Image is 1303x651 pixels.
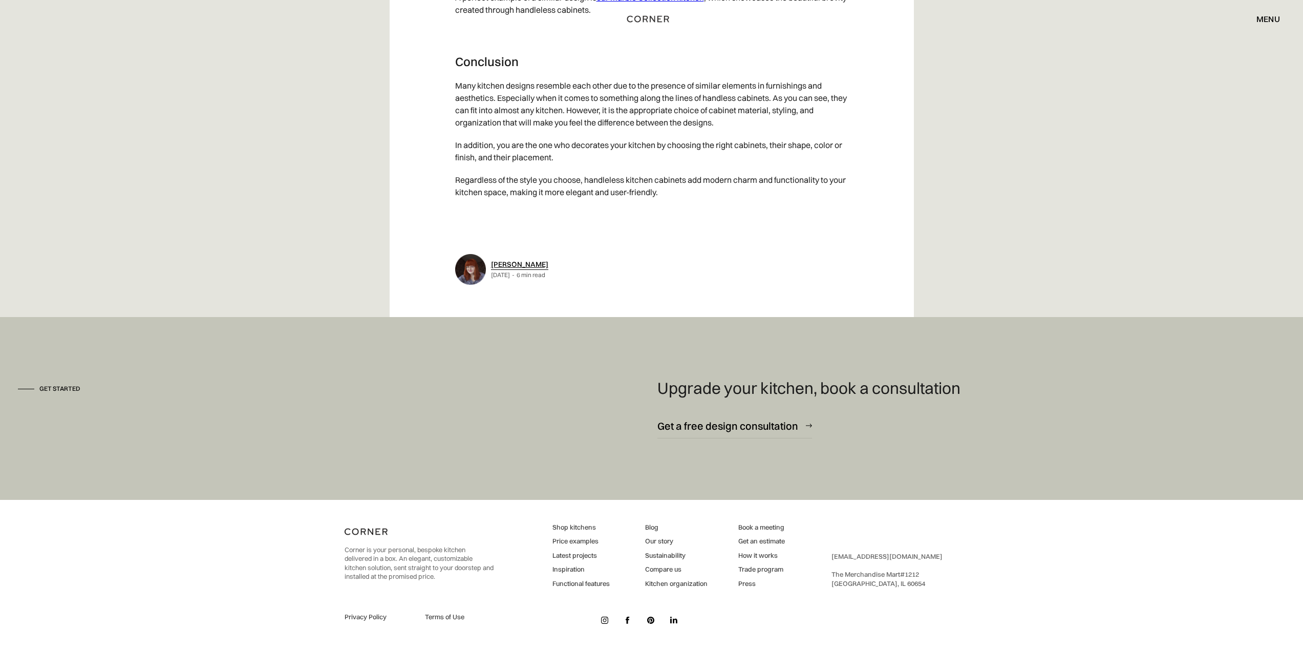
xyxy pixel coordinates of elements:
[603,12,700,26] a: home
[345,545,494,581] p: Corner is your personal, bespoke kitchen delivered in a box. An elegant, customizable kitchen sol...
[345,613,413,622] a: Privacy Policy
[657,413,812,438] a: Get a free design consultation
[738,523,785,532] a: Book a meeting
[1256,15,1280,23] div: menu
[645,537,708,546] a: Our story
[645,523,708,532] a: Blog
[738,565,785,574] a: Trade program
[491,260,548,269] a: [PERSON_NAME]
[657,419,798,433] div: Get a free design consultation
[552,537,610,546] a: Price examples
[455,134,848,169] p: In addition, you are the one who decorates your kitchen by choosing the right cabinets, their sha...
[645,579,708,589] a: Kitchen organization
[657,379,960,398] h4: Upgrade your kitchen, book a consultation
[552,551,610,560] a: Latest projects
[517,271,545,279] div: 6 min read
[645,565,708,574] a: Compare us
[491,271,510,279] div: [DATE]
[738,579,785,589] a: Press
[738,551,785,560] a: How it works
[552,565,610,574] a: Inspiration
[455,74,848,134] p: Many kitchen designs resemble each other due to the presence of similar elements in furnishings a...
[552,579,610,589] a: Functional features
[831,552,943,588] div: ‍ The Merchandise Mart #1212 ‍ [GEOGRAPHIC_DATA], IL 60654
[455,54,848,69] h3: Conclusion
[645,551,708,560] a: Sustainability
[552,523,610,532] a: Shop kitchens
[512,271,515,279] div: -
[455,169,848,203] p: Regardless of the style you choose, handleless kitchen cabinets add modern charm and functionalit...
[738,537,785,546] a: Get an estimate
[831,552,943,560] a: [EMAIL_ADDRESS][DOMAIN_NAME]
[1246,10,1280,28] div: menu
[39,385,80,393] div: Get started
[455,203,848,226] p: ‍
[425,613,494,622] a: Terms of Use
